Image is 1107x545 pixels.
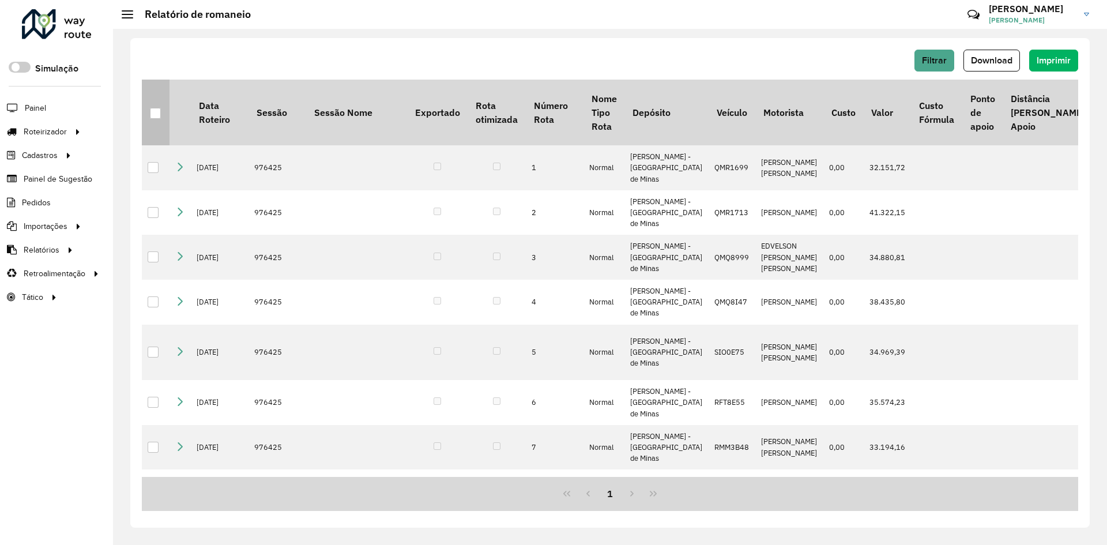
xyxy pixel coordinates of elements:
td: Normal [583,280,624,325]
span: Relatórios [24,244,59,256]
td: QMQ8I47 [709,280,755,325]
th: Rota otimizada [468,80,525,145]
td: Normal [583,190,624,235]
button: 1 [599,483,621,505]
td: 33.194,16 [864,425,912,470]
td: 0,00 [823,425,863,470]
th: Motorista [755,80,823,145]
td: [PERSON_NAME] - [GEOGRAPHIC_DATA] de Minas [624,190,709,235]
td: Normal [583,425,624,470]
td: 5 [526,325,583,381]
th: Exportado [407,80,468,145]
td: [DATE] [191,425,248,470]
td: 38.435,80 [864,280,912,325]
td: 8 [526,469,583,514]
a: Contato Rápido [961,2,986,27]
td: [PERSON_NAME] - [GEOGRAPHIC_DATA] de Minas [624,469,709,514]
td: [PERSON_NAME] [PERSON_NAME] [755,145,823,190]
span: Imprimir [1037,55,1071,65]
td: 0,00 [823,325,863,381]
td: 0,00 [823,190,863,235]
td: [DATE] [191,380,248,425]
td: 976425 [248,425,306,470]
td: 0,00 [823,235,863,280]
td: 1 [526,145,583,190]
td: 7 [526,425,583,470]
td: [PERSON_NAME] [755,190,823,235]
span: Pedidos [22,197,51,209]
td: [PERSON_NAME] [755,380,823,425]
th: Sessão Nome [306,80,407,145]
td: [PERSON_NAME] - [GEOGRAPHIC_DATA] de Minas [624,145,709,190]
td: 34.880,81 [864,235,912,280]
td: 4 [526,280,583,325]
td: Normal [583,469,624,514]
th: Custo [823,80,863,145]
td: [PERSON_NAME] - [GEOGRAPHIC_DATA] de Minas [624,235,709,280]
span: Filtrar [922,55,947,65]
th: Ponto de apoio [962,80,1003,145]
th: Depósito [624,80,709,145]
td: Normal [583,145,624,190]
div: Críticas? Dúvidas? Elogios? Sugestões? Entre em contato conosco! [830,3,950,35]
td: 41.322,15 [864,190,912,235]
td: 976425 [248,145,306,190]
td: EDVELSON [PERSON_NAME] [PERSON_NAME] [755,235,823,280]
th: Veículo [709,80,755,145]
td: QMR1699 [709,145,755,190]
span: Download [971,55,1012,65]
td: 0,00 [823,280,863,325]
th: Número Rota [526,80,583,145]
th: Distância [PERSON_NAME] Apoio [1003,80,1093,145]
th: Data Roteiro [191,80,248,145]
td: [PERSON_NAME] - [GEOGRAPHIC_DATA] de Minas [624,425,709,470]
td: 32.151,72 [864,145,912,190]
span: Tático [22,291,43,303]
td: 2 [526,190,583,235]
td: [DATE] [191,280,248,325]
td: [PERSON_NAME] - [GEOGRAPHIC_DATA] de Minas [624,380,709,425]
td: 976425 [248,380,306,425]
td: 35.574,23 [864,380,912,425]
th: Sessão [248,80,306,145]
td: QMQ8999 [709,235,755,280]
th: Custo Fórmula [912,80,962,145]
td: [DATE] [191,469,248,514]
td: 0,00 [823,380,863,425]
button: Download [963,50,1020,72]
td: [DATE] [191,325,248,381]
td: SIO0E75 [709,325,755,381]
label: Simulação [35,62,78,76]
td: [DATE] [191,235,248,280]
td: 35.301,85 [864,469,912,514]
button: Filtrar [914,50,954,72]
td: [PERSON_NAME] [PERSON_NAME] [755,425,823,470]
td: 976425 [248,235,306,280]
td: 976425 [248,325,306,381]
td: RFT8E55 [709,380,755,425]
td: [PERSON_NAME] [755,280,823,325]
td: QMR1713 [709,190,755,235]
td: 3 [526,235,583,280]
span: Painel de Sugestão [24,173,92,185]
td: 0,00 [823,469,863,514]
td: Normal [583,235,624,280]
td: 976425 [248,280,306,325]
h2: Relatório de romaneio [133,8,251,21]
span: [PERSON_NAME] [989,15,1075,25]
td: 0,00 [823,145,863,190]
span: Roteirizador [24,126,67,138]
td: [DATE] [191,190,248,235]
td: Normal [583,380,624,425]
td: [PERSON_NAME] [755,469,823,514]
th: Nome Tipo Rota [583,80,624,145]
button: Imprimir [1029,50,1078,72]
td: 976425 [248,190,306,235]
span: Cadastros [22,149,58,161]
td: 34.969,39 [864,325,912,381]
td: [PERSON_NAME] - [GEOGRAPHIC_DATA] de Minas [624,325,709,381]
td: [PERSON_NAME] - [GEOGRAPHIC_DATA] de Minas [624,280,709,325]
td: 6 [526,380,583,425]
td: 976425 [248,469,306,514]
span: Importações [24,220,67,232]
